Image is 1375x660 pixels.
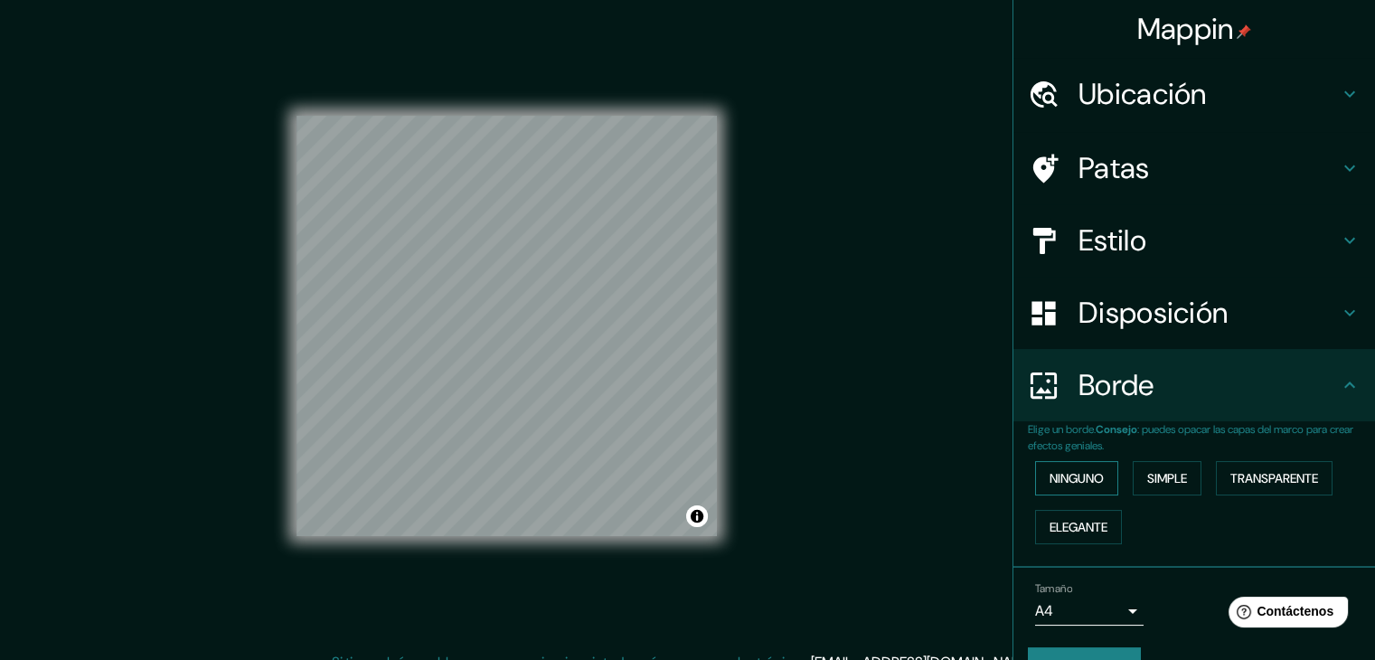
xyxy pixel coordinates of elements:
[1230,470,1318,486] font: Transparente
[1216,461,1333,495] button: Transparente
[297,116,717,536] canvas: Mapa
[1035,601,1053,620] font: A4
[1013,132,1375,204] div: Patas
[1035,581,1072,596] font: Tamaño
[1078,294,1228,332] font: Disposición
[1035,510,1122,544] button: Elegante
[1028,422,1353,453] font: : puedes opacar las capas del marco para crear efectos geniales.
[1050,519,1107,535] font: Elegante
[1078,75,1207,113] font: Ubicación
[1028,422,1096,437] font: Elige un borde.
[1013,349,1375,421] div: Borde
[1035,461,1118,495] button: Ninguno
[1013,204,1375,277] div: Estilo
[1013,58,1375,130] div: Ubicación
[1078,149,1150,187] font: Patas
[1214,589,1355,640] iframe: Lanzador de widgets de ayuda
[1035,597,1144,626] div: A4
[1237,24,1251,39] img: pin-icon.png
[1096,422,1137,437] font: Consejo
[1078,366,1154,404] font: Borde
[1133,461,1201,495] button: Simple
[1013,277,1375,349] div: Disposición
[686,505,708,527] button: Activar o desactivar atribución
[1078,222,1146,259] font: Estilo
[1147,470,1187,486] font: Simple
[1137,10,1234,48] font: Mappin
[1050,470,1104,486] font: Ninguno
